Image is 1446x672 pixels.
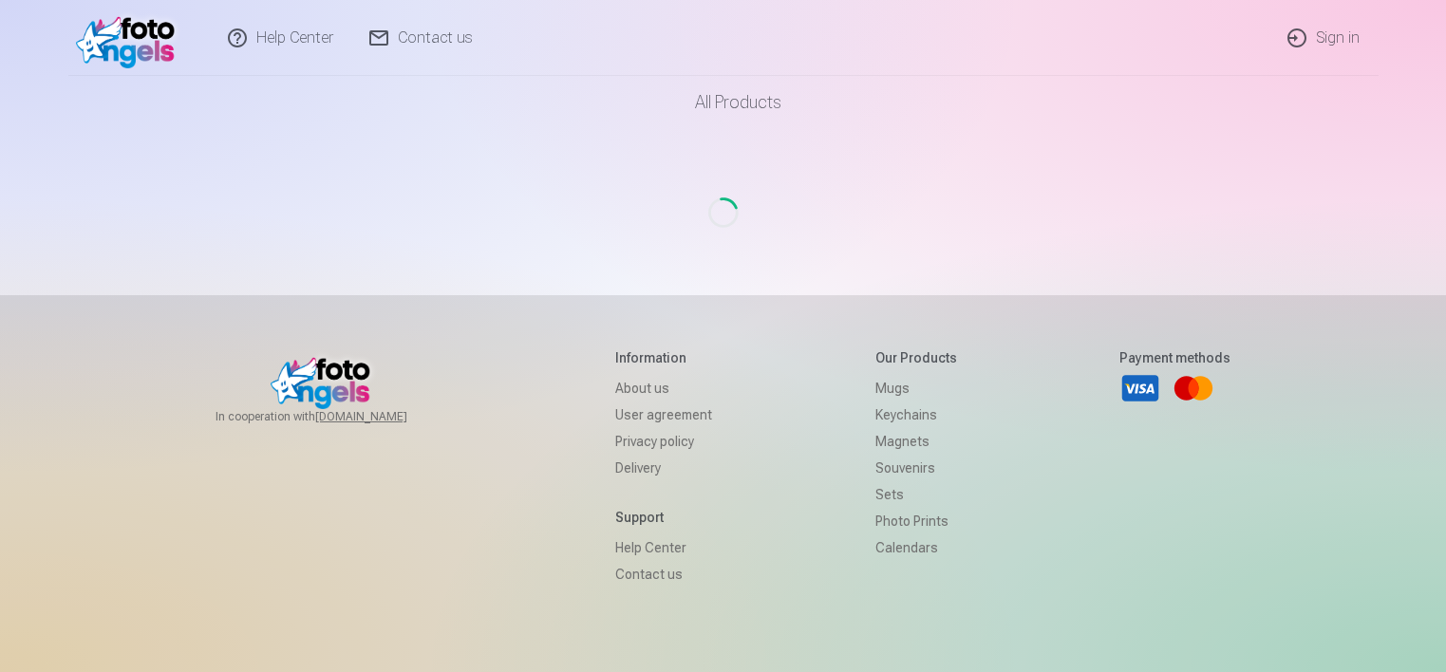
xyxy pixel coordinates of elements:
a: Visa [1119,367,1161,409]
a: Magnets [875,428,957,455]
a: Delivery [615,455,712,481]
a: Calendars [875,534,957,561]
a: Photo prints [875,508,957,534]
span: In cooperation with [216,409,453,424]
a: Privacy policy [615,428,712,455]
h5: Information [615,348,712,367]
h5: Payment methods [1119,348,1230,367]
a: Contact us [615,561,712,588]
a: Mugs [875,375,957,401]
a: All products [642,76,804,129]
a: User agreement [615,401,712,428]
h5: Support [615,508,712,527]
a: Sets [875,481,957,508]
img: /v1 [76,8,185,68]
h5: Our products [875,348,957,367]
a: Souvenirs [875,455,957,481]
a: Mastercard [1173,367,1214,409]
a: Help Center [615,534,712,561]
a: [DOMAIN_NAME] [315,409,453,424]
a: About us [615,375,712,401]
a: Keychains [875,401,957,428]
